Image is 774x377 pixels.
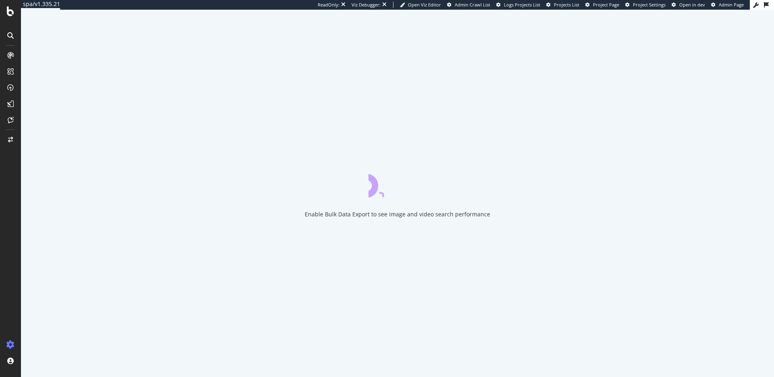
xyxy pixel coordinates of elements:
span: Admin Page [719,2,744,8]
span: Logs Projects List [504,2,540,8]
div: Viz Debugger: [352,2,381,8]
a: Admin Crawl List [447,2,490,8]
a: Open Viz Editor [400,2,441,8]
a: Logs Projects List [496,2,540,8]
span: Open Viz Editor [408,2,441,8]
a: Admin Page [711,2,744,8]
div: Enable Bulk Data Export to see image and video search performance [305,210,490,218]
span: Project Page [593,2,619,8]
span: Admin Crawl List [455,2,490,8]
span: Open in dev [679,2,705,8]
a: Project Page [585,2,619,8]
div: animation [368,168,427,197]
div: ReadOnly: [318,2,339,8]
a: Projects List [546,2,579,8]
span: Projects List [554,2,579,8]
a: Open in dev [672,2,705,8]
span: Project Settings [633,2,666,8]
a: Project Settings [625,2,666,8]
